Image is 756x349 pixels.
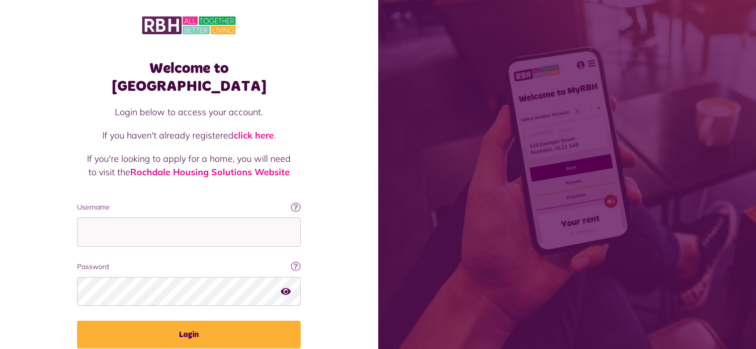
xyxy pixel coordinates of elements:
[234,130,274,141] a: click here
[77,321,301,349] button: Login
[142,15,236,36] img: MyRBH
[87,129,291,142] p: If you haven't already registered .
[77,202,301,212] label: Username
[87,152,291,179] p: If you're looking to apply for a home, you will need to visit the
[77,60,301,95] h1: Welcome to [GEOGRAPHIC_DATA]
[77,262,301,272] label: Password
[87,105,291,119] p: Login below to access your account.
[130,166,290,178] a: Rochdale Housing Solutions Website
